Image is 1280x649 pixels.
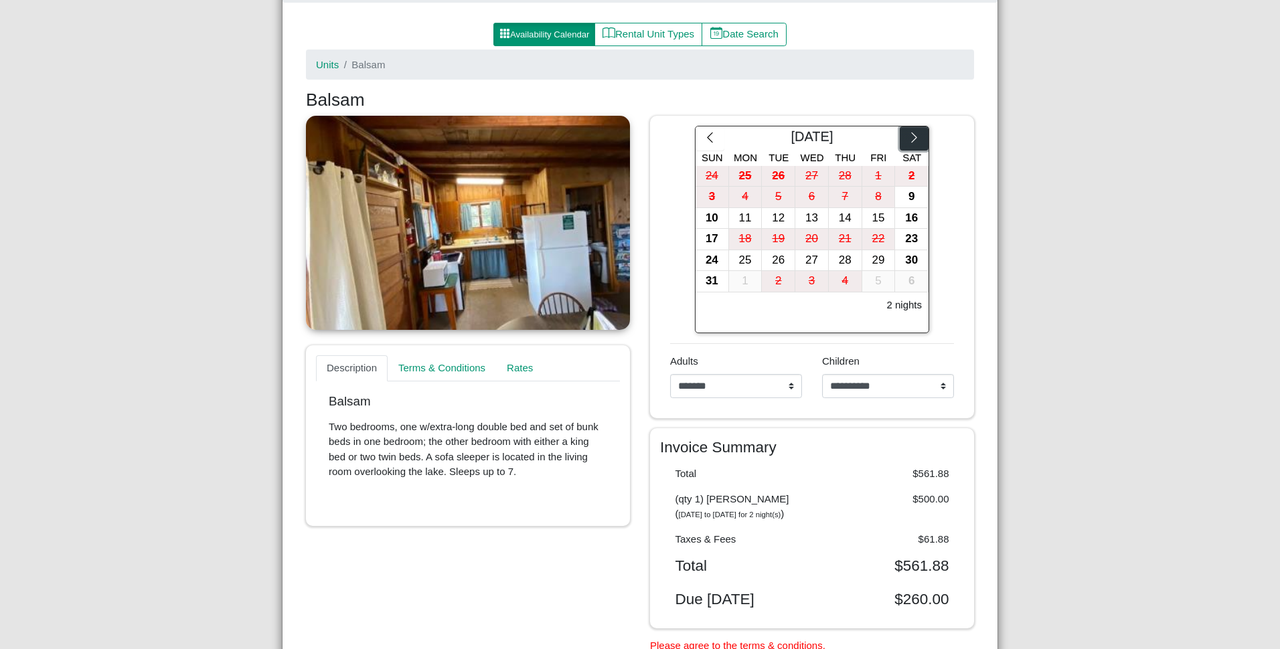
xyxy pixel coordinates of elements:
[679,511,781,519] i: [DATE] to [DATE] for 2 night(s)
[862,229,896,250] button: 22
[795,250,828,271] div: 27
[762,187,795,208] button: 5
[795,187,828,207] div: 6
[795,166,828,187] div: 27
[795,208,828,229] div: 13
[729,271,762,292] div: 1
[795,229,829,250] button: 20
[795,187,829,208] button: 6
[862,208,895,229] div: 15
[900,126,929,151] button: chevron right
[329,394,607,409] p: Balsam
[729,208,762,229] div: 11
[795,229,828,250] div: 20
[895,271,928,292] div: 6
[306,90,974,111] h3: Balsam
[829,166,862,187] div: 28
[696,271,728,292] div: 31
[895,229,929,250] button: 23
[829,166,862,187] button: 28
[812,590,959,608] div: $260.00
[829,250,862,271] div: 28
[665,532,813,547] div: Taxes & Fees
[603,27,615,39] svg: book
[862,166,896,187] button: 1
[902,152,921,163] span: Sat
[762,208,795,229] div: 12
[862,166,895,187] div: 1
[702,152,723,163] span: Sun
[829,187,862,207] div: 7
[762,250,795,271] div: 26
[762,187,795,207] div: 5
[829,229,862,250] div: 21
[862,187,895,207] div: 8
[829,229,862,250] button: 21
[829,250,862,272] button: 28
[908,131,921,144] svg: chevron right
[762,166,795,187] button: 26
[886,299,922,311] h6: 2 nights
[822,355,860,367] span: Children
[493,23,595,47] button: grid3x3 gap fillAvailability Calendar
[696,208,729,229] button: 10
[729,250,762,271] div: 25
[762,271,795,292] div: 2
[762,229,795,250] div: 19
[795,271,829,292] button: 3
[696,126,724,151] button: chevron left
[895,166,929,187] button: 2
[729,229,763,250] button: 18
[670,355,698,367] span: Adults
[729,250,763,272] button: 25
[829,271,862,292] div: 4
[665,590,813,608] div: Due [DATE]
[696,187,729,208] button: 3
[895,208,928,229] div: 16
[862,271,895,292] div: 5
[862,250,895,271] div: 29
[665,492,813,522] div: (qty 1) [PERSON_NAME] ( )
[895,208,929,229] button: 16
[696,229,728,250] div: 17
[835,152,856,163] span: Thu
[696,166,728,187] div: 24
[795,271,828,292] div: 3
[812,532,959,547] div: $61.88
[801,152,824,163] span: Wed
[729,166,763,187] button: 25
[762,208,795,229] button: 12
[499,28,510,39] svg: grid3x3 gap fill
[388,355,496,382] a: Terms & Conditions
[329,420,607,480] p: Two bedrooms, one w/extra-long double bed and set of bunk beds in one bedroom; the other bedroom ...
[862,208,896,229] button: 15
[895,187,929,208] button: 9
[729,271,763,292] button: 1
[729,187,763,208] button: 4
[594,23,702,47] button: bookRental Unit Types
[829,271,862,292] button: 4
[862,229,895,250] div: 22
[496,355,544,382] a: Rates
[769,152,789,163] span: Tue
[862,187,896,208] button: 8
[812,492,959,522] div: $500.00
[795,208,829,229] button: 13
[895,250,928,271] div: 30
[829,208,862,229] div: 14
[812,557,959,575] div: $561.88
[870,152,886,163] span: Fri
[724,126,900,151] div: [DATE]
[862,250,896,272] button: 29
[795,166,829,187] button: 27
[729,208,763,229] button: 11
[829,187,862,208] button: 7
[829,208,862,229] button: 14
[702,23,787,47] button: calendar dateDate Search
[696,166,729,187] button: 24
